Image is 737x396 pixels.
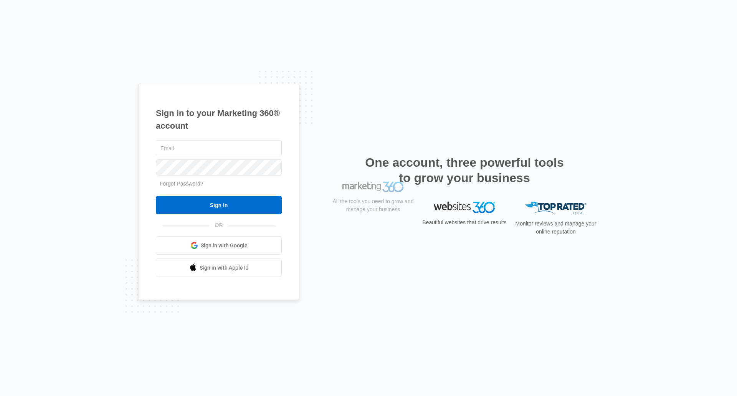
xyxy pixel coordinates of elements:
[156,140,282,156] input: Email
[156,107,282,132] h1: Sign in to your Marketing 360® account
[434,202,495,213] img: Websites 360
[156,258,282,277] a: Sign in with Apple Id
[156,236,282,255] a: Sign in with Google
[210,221,228,229] span: OR
[363,155,566,186] h2: One account, three powerful tools to grow your business
[513,220,599,236] p: Monitor reviews and manage your online reputation
[330,218,416,234] p: All the tools you need to grow and manage your business
[156,196,282,214] input: Sign In
[160,181,203,187] a: Forgot Password?
[342,202,404,212] img: Marketing 360
[525,202,587,214] img: Top Rated Local
[421,219,507,227] p: Beautiful websites that drive results
[200,264,249,272] span: Sign in with Apple Id
[201,242,248,250] span: Sign in with Google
